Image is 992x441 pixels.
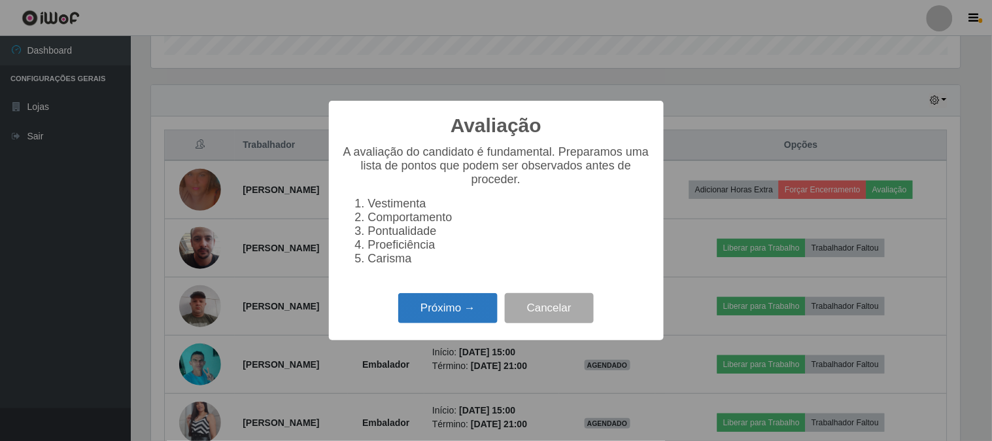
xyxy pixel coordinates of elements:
[368,238,651,252] li: Proeficiência
[368,211,651,224] li: Comportamento
[505,293,594,324] button: Cancelar
[368,197,651,211] li: Vestimenta
[342,145,651,186] p: A avaliação do candidato é fundamental. Preparamos uma lista de pontos que podem ser observados a...
[398,293,498,324] button: Próximo →
[451,114,541,137] h2: Avaliação
[368,252,651,266] li: Carisma
[368,224,651,238] li: Pontualidade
